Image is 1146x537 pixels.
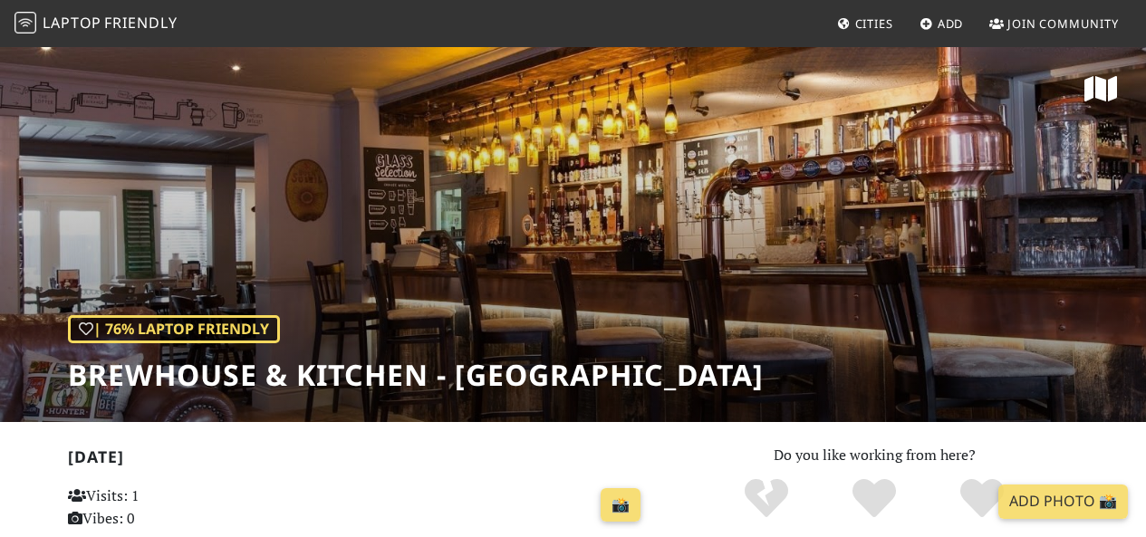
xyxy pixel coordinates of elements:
h2: [DATE] [68,447,649,474]
span: Add [938,15,964,32]
span: Friendly [104,13,177,33]
span: Cities [855,15,893,32]
span: Laptop [43,13,101,33]
a: Join Community [982,7,1126,40]
div: No [713,476,821,522]
span: Join Community [1007,15,1119,32]
p: Do you like working from here? [670,444,1079,467]
div: Definitely! [928,476,1035,522]
a: Cities [830,7,900,40]
p: Visits: 1 Vibes: 0 [68,484,247,531]
a: LaptopFriendly LaptopFriendly [14,8,178,40]
div: | 76% Laptop Friendly [68,315,280,344]
div: Yes [821,476,929,522]
a: Add [912,7,971,40]
a: 📸 [601,488,640,523]
img: LaptopFriendly [14,12,36,34]
a: Add Photo 📸 [998,484,1128,519]
h1: Brewhouse & Kitchen - [GEOGRAPHIC_DATA] [68,358,764,392]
